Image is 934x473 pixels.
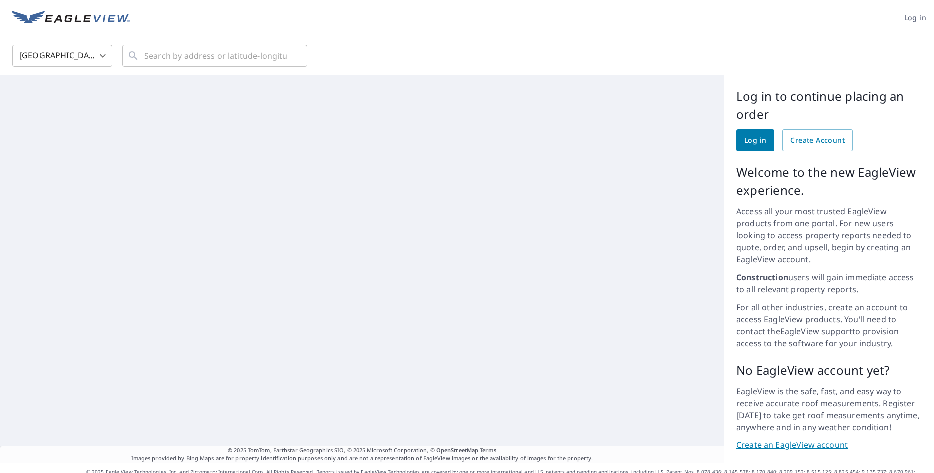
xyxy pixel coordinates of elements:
[736,272,788,283] strong: Construction
[790,134,845,147] span: Create Account
[744,134,766,147] span: Log in
[782,129,853,151] a: Create Account
[904,12,926,24] span: Log in
[144,42,287,70] input: Search by address or latitude-longitude
[12,42,112,70] div: [GEOGRAPHIC_DATA]
[12,11,130,26] img: EV Logo
[228,446,496,455] span: © 2025 TomTom, Earthstar Geographics SIO, © 2025 Microsoft Corporation, ©
[736,361,922,379] p: No EagleView account yet?
[736,385,922,433] p: EagleView is the safe, fast, and easy way to receive accurate roof measurements. Register [DATE] ...
[480,446,496,454] a: Terms
[736,129,774,151] a: Log in
[736,205,922,265] p: Access all your most trusted EagleView products from one portal. For new users looking to access ...
[736,439,922,451] a: Create an EagleView account
[736,163,922,199] p: Welcome to the new EagleView experience.
[780,326,853,337] a: EagleView support
[736,301,922,349] p: For all other industries, create an account to access EagleView products. You'll need to contact ...
[736,271,922,295] p: users will gain immediate access to all relevant property reports.
[436,446,478,454] a: OpenStreetMap
[736,87,922,123] p: Log in to continue placing an order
